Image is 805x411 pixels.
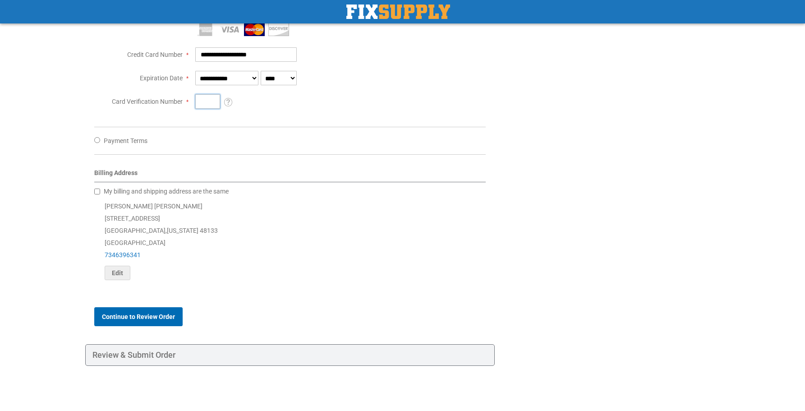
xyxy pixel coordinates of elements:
a: store logo [346,5,450,19]
span: Edit [112,269,123,277]
img: Visa [220,23,240,36]
img: American Express [195,23,216,36]
img: MasterCard [244,23,265,36]
span: Continue to Review Order [102,313,175,320]
a: 7346396341 [105,251,141,259]
button: Continue to Review Order [94,307,183,326]
span: Card Verification Number [112,98,183,105]
div: [PERSON_NAME] [PERSON_NAME] [STREET_ADDRESS] [GEOGRAPHIC_DATA] , 48133 [GEOGRAPHIC_DATA] [94,200,486,280]
span: Expiration Date [140,74,183,82]
img: Discover [268,23,289,36]
span: Credit Card Number [127,51,183,58]
div: Review & Submit Order [85,344,495,366]
button: Edit [105,266,130,280]
span: Payment Terms [104,137,147,144]
span: [US_STATE] [167,227,198,234]
div: Billing Address [94,168,486,182]
span: My billing and shipping address are the same [104,188,229,195]
img: Fix Industrial Supply [346,5,450,19]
